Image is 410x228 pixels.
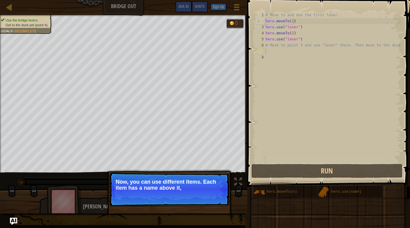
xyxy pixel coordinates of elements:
[256,36,266,42] div: 5
[175,1,192,12] button: Ask AI
[256,12,266,18] div: 1
[226,19,244,28] div: Team 'humans' has 0 gold.
[195,3,205,9] span: Hints
[256,24,266,30] div: 3
[318,186,330,198] img: portrait.png
[10,218,17,225] button: Ask AI
[256,42,266,48] div: 6
[254,186,265,198] img: portrait.png
[251,164,402,178] button: Run
[256,30,266,36] div: 4
[178,3,189,9] span: Ask AI
[6,23,49,27] span: Get to the duck pet (point 4).
[235,20,241,26] div: 0
[1,23,48,27] li: Get to the duck pet (point 4).
[266,190,297,194] span: hero.moveTo(n)
[14,29,36,33] span: Incomplete
[256,48,266,54] div: 7
[13,29,14,33] span: :
[256,18,266,24] div: 2
[1,18,48,23] li: Use the bridge levers.
[6,18,39,22] span: Use the bridge levers.
[229,1,244,15] button: Show game menu
[211,3,226,11] button: Sign Up
[116,179,223,191] p: Now, you can use different items. Each item has a name above it,
[331,190,361,194] span: hero.use(name)
[1,29,13,33] span: Goals
[256,54,266,60] div: 8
